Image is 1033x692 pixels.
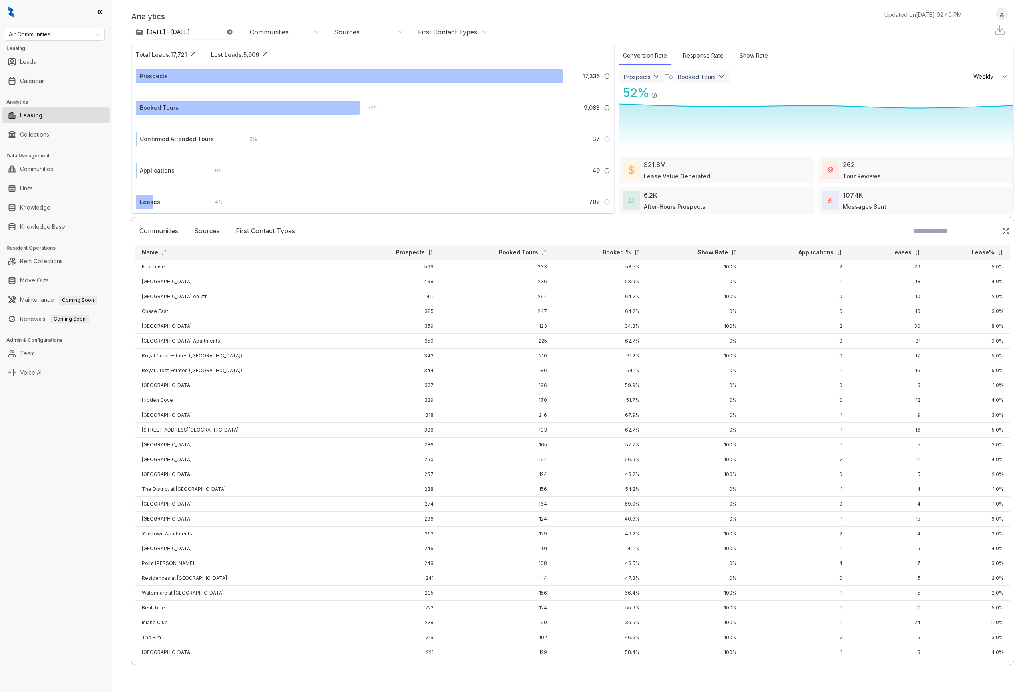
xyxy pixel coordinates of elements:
span: Coming Soon [59,296,97,305]
td: 16 [849,363,927,378]
td: 438 [346,274,440,289]
img: ViewFilterArrow [652,73,660,81]
a: Move Outs [20,272,49,289]
button: [DATE] - [DATE] [131,25,239,39]
td: 2.0% [927,527,1010,541]
div: Prospects [140,72,168,81]
td: [GEOGRAPHIC_DATA] [135,541,346,556]
td: 1 [743,541,849,556]
td: 58.5% [553,260,647,274]
td: 15 [849,512,927,527]
img: sorting [914,250,920,256]
span: Weekly [973,73,998,81]
img: ViewFilterArrow [717,73,726,81]
img: Info [604,105,610,111]
td: [GEOGRAPHIC_DATA] [135,408,346,423]
td: 100% [646,438,743,452]
td: 2.0% [927,571,1010,586]
td: 246 [346,541,440,556]
td: 3.0% [927,408,1010,423]
img: Info [651,92,657,99]
div: Tour Reviews [843,172,881,180]
p: Leases [891,248,912,256]
td: 100% [646,289,743,304]
td: 34.3% [553,319,647,334]
td: 156 [440,586,553,601]
a: Calendar [20,73,44,89]
td: 241 [346,571,440,586]
td: 343 [346,349,440,363]
td: 0% [646,393,743,408]
div: 262 [843,160,855,169]
td: 3 [849,378,927,393]
td: 164 [440,497,553,512]
li: Maintenance [2,292,110,308]
td: 61.2% [553,349,647,363]
td: 2 [743,260,849,274]
td: 0 [743,304,849,319]
div: Messages Sent [843,202,886,211]
td: 0 [743,289,849,304]
td: [GEOGRAPHIC_DATA] Apartments [135,334,346,349]
td: 286 [346,438,440,452]
td: 2 [743,319,849,334]
td: [GEOGRAPHIC_DATA] [135,452,346,467]
p: [DATE] - [DATE] [147,28,190,36]
td: 0 [743,571,849,586]
div: To [665,72,673,81]
img: sorting [836,250,842,256]
div: After-Hours Prospects [644,202,705,211]
span: 9,083 [584,103,600,112]
div: Communities [135,222,182,240]
td: 0% [646,571,743,586]
td: 0 [743,378,849,393]
td: [GEOGRAPHIC_DATA] on 7th [135,289,346,304]
td: 66.4% [553,586,647,601]
span: 37 [593,135,600,143]
td: 5 [849,438,927,452]
a: Communities [20,161,53,177]
a: Knowledge [20,200,50,216]
td: 2.0% [927,467,1010,482]
div: 0 % [207,166,223,175]
td: 4.0% [927,452,1010,467]
h3: Data Management [6,152,112,159]
img: AfterHoursConversations [629,198,634,204]
li: Renewals [2,311,110,327]
td: 274 [346,497,440,512]
td: 0% [646,556,743,571]
p: Lease% [972,248,995,256]
td: 0 [743,393,849,408]
td: 9 [849,541,927,556]
h3: Admin & Configurations [6,337,112,344]
td: 66.9% [553,452,647,467]
img: SearchIcon [985,228,992,234]
li: Communities [2,161,110,177]
div: $21.8M [644,160,666,169]
td: 0 [743,467,849,482]
td: 4.0% [927,393,1010,408]
td: 64.2% [553,289,647,304]
a: Leasing [20,107,42,123]
li: Units [2,180,110,196]
td: 49.2% [553,527,647,541]
td: 51.7% [553,393,647,408]
td: 2.0% [927,586,1010,601]
td: 225 [440,334,553,349]
td: 30 [849,319,927,334]
td: 0 [743,334,849,349]
li: Rent Collections [2,253,110,269]
button: Weekly [969,69,1013,84]
td: 54.2% [553,482,647,497]
td: 308 [346,423,440,438]
td: Royal Crest Estates ([GEOGRAPHIC_DATA]) [135,363,346,378]
td: [GEOGRAPHIC_DATA] [135,319,346,334]
td: 4 [743,556,849,571]
td: 156 [440,482,553,497]
td: 569 [346,260,440,274]
td: 43.5% [553,556,647,571]
img: sorting [634,250,640,256]
td: 3.0% [927,304,1010,319]
td: Point [PERSON_NAME] [135,556,346,571]
td: 170 [440,393,553,408]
